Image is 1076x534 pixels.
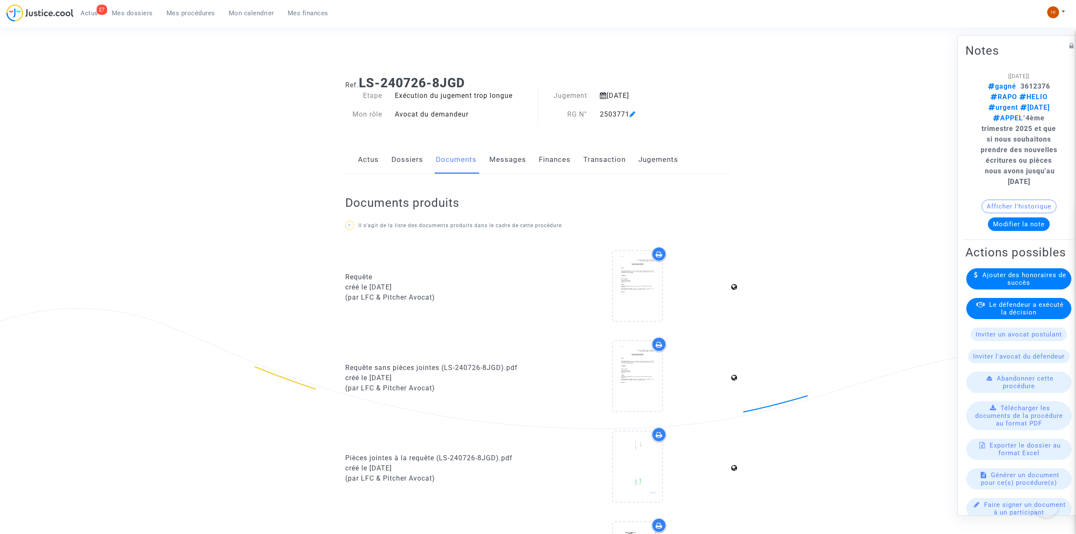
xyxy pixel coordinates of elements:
span: gagné [988,82,1016,90]
div: [DATE] [593,91,704,101]
span: [[DATE]] [1008,73,1029,79]
h2: Actions possibles [965,245,1072,260]
a: Actus [358,146,379,174]
span: Inviter un avocat postulant [976,331,1062,338]
div: Mon rôle [339,109,389,120]
div: (par LFC & Pitcher Avocat) [345,473,532,484]
div: RG N° [538,109,593,120]
button: Afficher l'historique [982,200,1057,213]
span: Mes procédures [166,9,215,17]
span: HELIO [1017,93,1048,101]
div: (par LFC & Pitcher Avocat) [345,292,532,303]
span: Ajouter des honoraires de succès [982,271,1066,286]
div: Requête sans pièces jointes (LS-240726-8JGD).pdf [345,363,532,373]
span: Mes dossiers [112,9,153,17]
strong: 3612376 [1021,82,1050,90]
div: Etape [339,91,389,101]
span: [DATE] [1018,103,1050,111]
span: Abandonner cette procédure [997,375,1054,390]
span: urgent [988,103,1018,111]
img: fc99b196863ffcca57bb8fe2645aafd9 [1047,6,1059,18]
button: Modifier la note [988,217,1050,231]
a: Finances [539,146,571,174]
span: " [988,93,1050,122]
a: Documents [436,146,477,174]
span: APPEL [993,114,1023,122]
span: Faire signer un document à un participant [984,501,1066,516]
iframe: Help Scout Beacon - Open [1034,492,1059,517]
div: Exécution du jugement trop longue [388,91,538,101]
span: Ref. [345,81,359,89]
span: Mes finances [288,9,328,17]
div: (par LFC & Pitcher Avocat) [345,383,532,393]
span: Inviter l'avocat du défendeur [973,353,1065,360]
div: Pièces jointes à la requête (LS-240726-8JGD).pdf [345,453,532,463]
p: Il s'agit de la liste des documents produits dans le cadre de cette procédure [345,220,731,231]
div: créé le [DATE] [345,463,532,473]
span: ? [348,223,351,228]
span: Mon calendrier [229,9,274,17]
h2: Notes [965,43,1072,58]
div: Jugement [538,91,593,101]
img: jc-logo.svg [6,4,74,22]
span: Télécharger les documents de la procédure au format PDF [975,404,1063,427]
div: 27 [97,5,107,15]
a: Jugements [638,146,678,174]
div: créé le [DATE] [345,282,532,292]
div: 2503771 [593,109,704,120]
h2: Documents produits [345,195,731,210]
div: créé le [DATE] [345,373,532,383]
div: Requête [345,272,532,282]
a: Dossiers [391,146,423,174]
span: Le défendeur a exécuté la décision [989,301,1064,316]
span: Générer un document pour ce(s) procédure(s) [981,471,1059,487]
a: Messages [489,146,526,174]
strong: 4ème trimestre 2025 et que si nous souhaitons prendre des nouvelles écritures ou pièces nous avon... [981,114,1057,186]
b: LS-240726-8JGD [359,75,465,90]
span: RAPO [990,93,1017,101]
a: Transaction [583,146,626,174]
span: Exporter le dossier au format Excel [990,442,1061,457]
div: Avocat du demandeur [388,109,538,120]
span: Actus [80,9,98,17]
